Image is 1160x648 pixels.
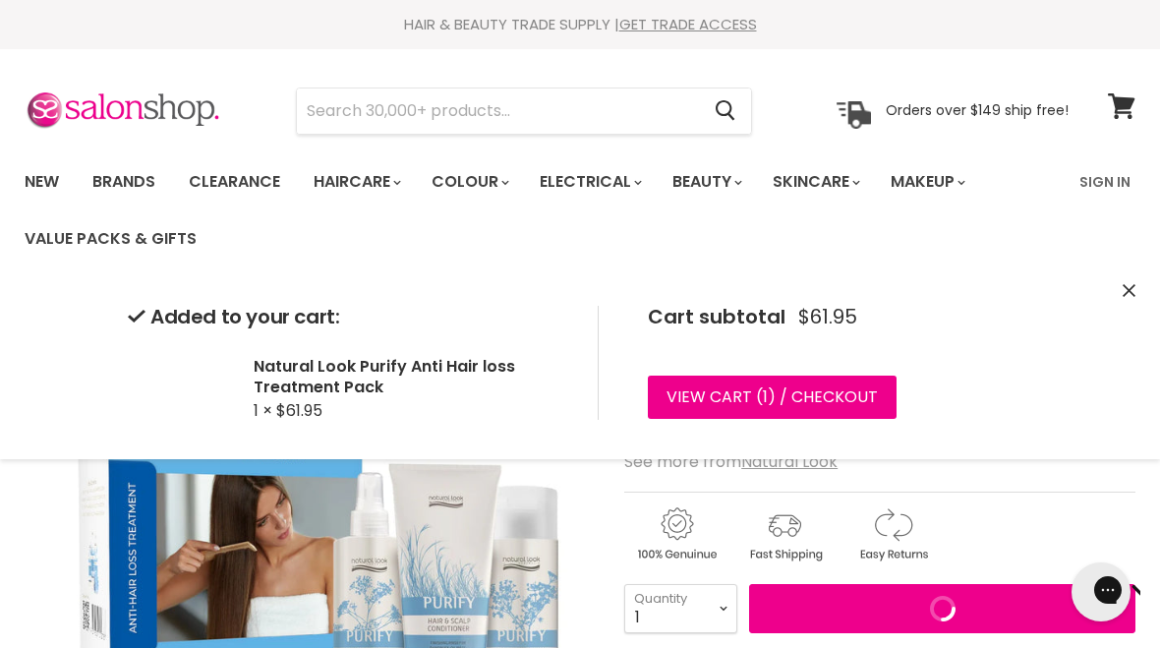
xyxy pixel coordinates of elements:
[174,161,295,203] a: Clearance
[876,161,977,203] a: Makeup
[1062,556,1140,628] iframe: Gorgias live chat messenger
[296,88,752,135] form: Product
[78,161,170,203] a: Brands
[624,450,838,473] span: See more from
[648,376,897,419] a: View cart (1) / Checkout
[299,161,413,203] a: Haircare
[648,303,785,330] span: Cart subtotal
[658,161,754,203] a: Beauty
[741,450,838,473] a: Natural Look
[417,161,521,203] a: Colour
[10,153,1068,267] ul: Main menu
[10,161,74,203] a: New
[1068,161,1142,203] a: Sign In
[798,306,857,328] span: $61.95
[128,306,566,328] h2: Added to your cart:
[886,101,1069,119] p: Orders over $149 ship free!
[763,385,768,408] span: 1
[254,399,272,422] span: 1 ×
[624,584,737,633] select: Quantity
[624,504,728,564] img: genuine.gif
[732,504,837,564] img: shipping.gif
[297,88,699,134] input: Search
[699,88,751,134] button: Search
[254,356,566,397] h2: Natural Look Purify Anti Hair loss Treatment Pack
[758,161,872,203] a: Skincare
[10,218,211,260] a: Value Packs & Gifts
[1123,281,1135,302] button: Close
[525,161,654,203] a: Electrical
[619,14,757,34] a: GET TRADE ACCESS
[128,381,144,396] img: Natural Look Purify Anti Hair loss Treatment Pack
[276,399,322,422] span: $61.95
[841,504,945,564] img: returns.gif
